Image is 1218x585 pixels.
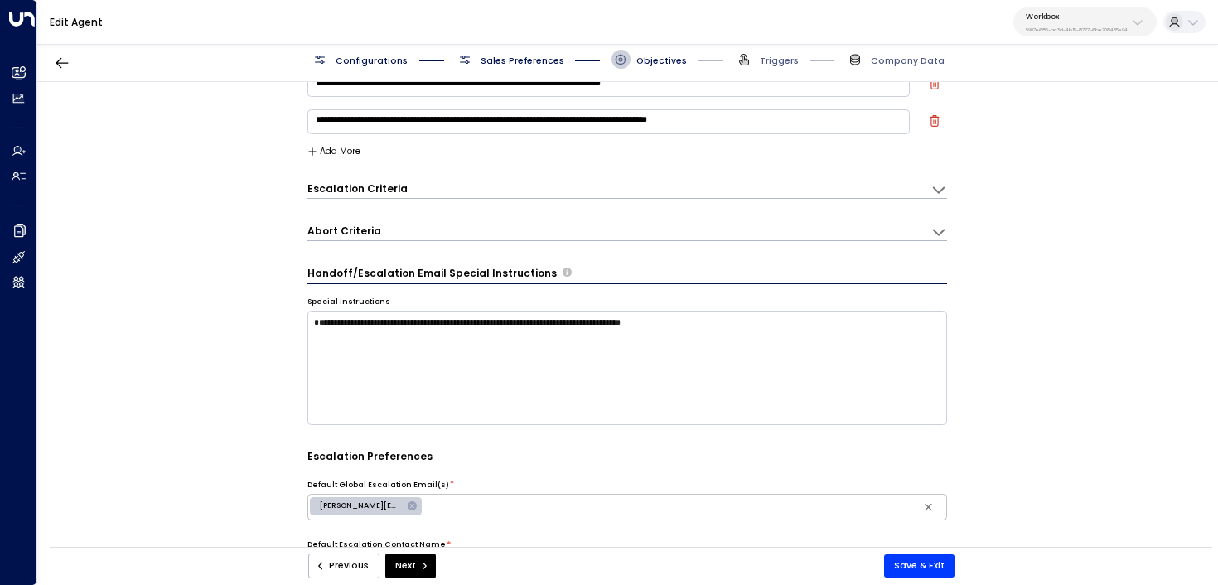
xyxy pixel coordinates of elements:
h3: Escalation Preferences [307,449,948,467]
div: [PERSON_NAME][EMAIL_ADDRESS][PERSON_NAME][DOMAIN_NAME] [310,497,422,516]
button: Workbox5907e685-ac3d-4b15-8777-6be708435e94 [1013,7,1157,36]
button: Save & Exit [884,554,955,578]
h3: Abort Criteria [307,224,381,238]
div: Abort CriteriaDefine the scenarios in which the AI agent should abort or terminate the conversati... [307,224,948,241]
span: [PERSON_NAME][EMAIL_ADDRESS][PERSON_NAME][DOMAIN_NAME] [310,500,412,511]
a: Edit Agent [50,15,103,29]
h3: Escalation Criteria [307,181,408,196]
div: Escalation CriteriaDefine the scenarios in which the AI agent should escalate the conversation to... [307,181,948,199]
button: Previous [308,554,379,578]
label: Special Instructions [307,297,390,308]
p: Workbox [1026,12,1128,22]
span: Triggers [760,55,799,67]
p: 5907e685-ac3d-4b15-8777-6be708435e94 [1026,27,1128,33]
span: Objectives [636,55,687,67]
span: Provide any specific instructions for the content of handoff or escalation emails. These notes gu... [563,266,572,281]
span: Configurations [336,55,408,67]
label: Default Escalation Contact Name [307,539,446,551]
button: Clear [918,497,939,518]
button: Next [385,554,436,578]
label: Default Global Escalation Email(s) [307,480,449,491]
h3: Handoff/Escalation Email Special Instructions [307,266,557,281]
button: Add More [307,147,361,157]
span: Sales Preferences [481,55,564,67]
span: Company Data [871,55,945,67]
